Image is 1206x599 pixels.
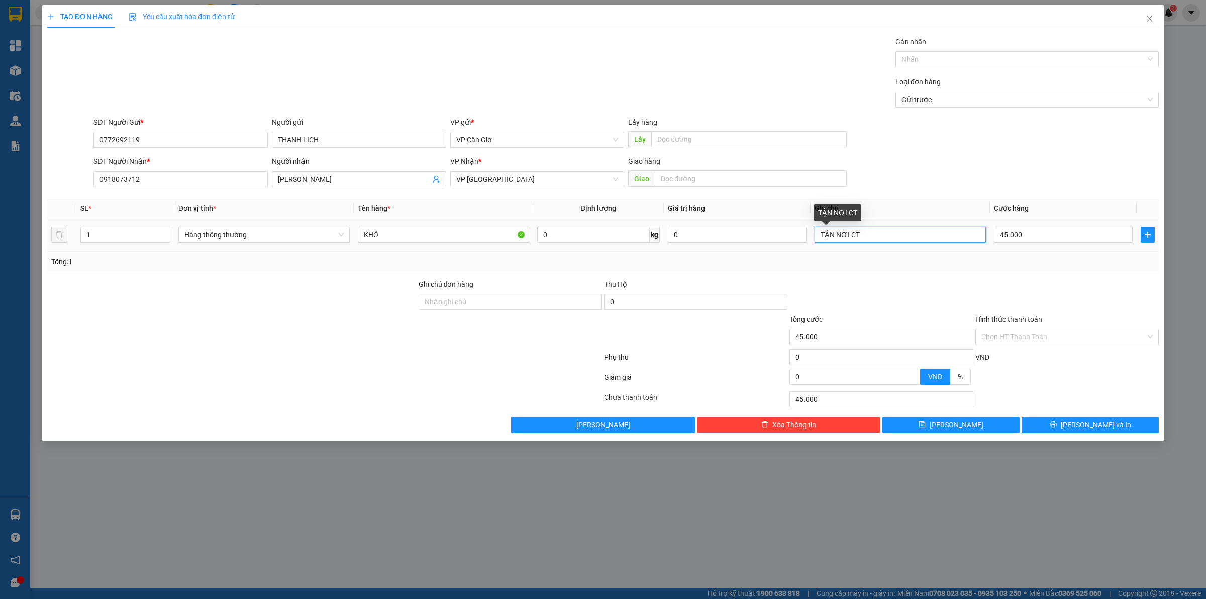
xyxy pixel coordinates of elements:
span: Thu Hộ [604,280,627,288]
div: Chưa thanh toán [603,392,788,409]
span: delete [761,421,768,429]
span: Gửi trước [901,92,1153,107]
span: Giao hàng [628,157,660,165]
div: Người nhận [272,156,446,167]
input: Dọc đường [655,170,847,187]
label: Gán nhãn [895,38,926,46]
span: Yêu cầu xuất hóa đơn điện tử [129,13,235,21]
span: [PERSON_NAME] và In [1061,419,1131,431]
span: printer [1050,421,1057,429]
input: Ghi Chú [815,227,986,243]
label: Ghi chú đơn hàng [419,280,474,288]
button: save[PERSON_NAME] [882,417,1020,433]
input: Ghi chú đơn hàng [419,294,602,310]
img: logo.jpg [13,13,63,63]
th: Ghi chú [811,199,990,218]
b: Thành Phúc Bus [13,65,51,112]
div: Người gửi [272,117,446,128]
span: [PERSON_NAME] [576,419,630,431]
span: Xóa Thông tin [772,419,816,431]
button: deleteXóa Thông tin [697,417,880,433]
span: SL [80,204,88,212]
input: 0 [668,227,807,243]
b: Gửi khách hàng [62,15,99,62]
div: Tổng: 1 [51,256,465,267]
div: SĐT Người Nhận [93,156,268,167]
div: SĐT Người Gửi [93,117,268,128]
span: TẠO ĐƠN HÀNG [47,13,113,21]
span: [PERSON_NAME] [930,419,983,431]
label: Hình thức thanh toán [975,315,1042,323]
span: Tổng cước [789,315,823,323]
span: Hàng thông thường [184,227,344,242]
span: kg [650,227,660,243]
span: close [1146,15,1154,23]
span: Giao [628,170,655,187]
span: user-add [432,175,440,183]
span: % [958,373,963,381]
span: plus [47,13,54,20]
span: Giá trị hàng [668,204,705,212]
img: icon [129,13,137,21]
span: Lấy [628,131,651,147]
button: Close [1136,5,1164,33]
button: printer[PERSON_NAME] và In [1022,417,1159,433]
button: delete [51,227,67,243]
span: VP Nhận [450,157,478,165]
div: Phụ thu [603,352,788,369]
span: Tên hàng [358,204,390,212]
span: VP Sài Gòn [456,172,619,187]
span: plus [1141,231,1154,239]
span: save [919,421,926,429]
div: TẬN NƠI CT [814,204,861,221]
button: plus [1141,227,1155,243]
span: Lấy hàng [628,118,657,126]
span: Đơn vị tính [178,204,216,212]
span: Định lượng [580,204,616,212]
button: [PERSON_NAME] [511,417,694,433]
span: VND [975,353,989,361]
div: VP gửi [450,117,625,128]
div: Giảm giá [603,372,788,389]
span: VND [928,373,942,381]
input: Dọc đường [651,131,847,147]
span: VP Cần Giờ [456,132,619,147]
label: Loại đơn hàng [895,78,941,86]
input: VD: Bàn, Ghế [358,227,529,243]
span: Cước hàng [994,204,1029,212]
